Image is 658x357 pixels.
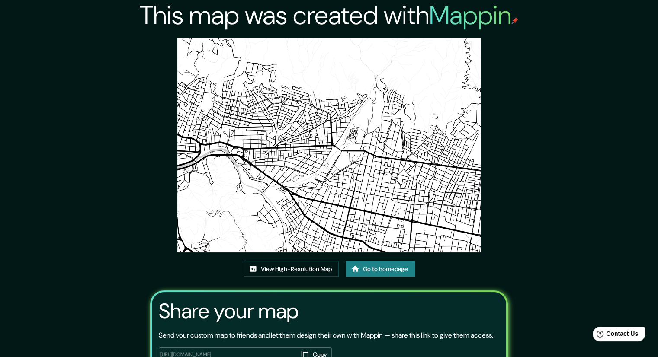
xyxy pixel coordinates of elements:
[244,261,339,277] a: View High-Resolution Map
[159,299,299,323] h3: Share your map
[581,323,648,347] iframe: Help widget launcher
[511,17,518,24] img: mappin-pin
[159,330,493,341] p: Send your custom map to friends and let them design their own with Mappin — share this link to gi...
[177,38,481,252] img: created-map
[346,261,415,277] a: Go to homepage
